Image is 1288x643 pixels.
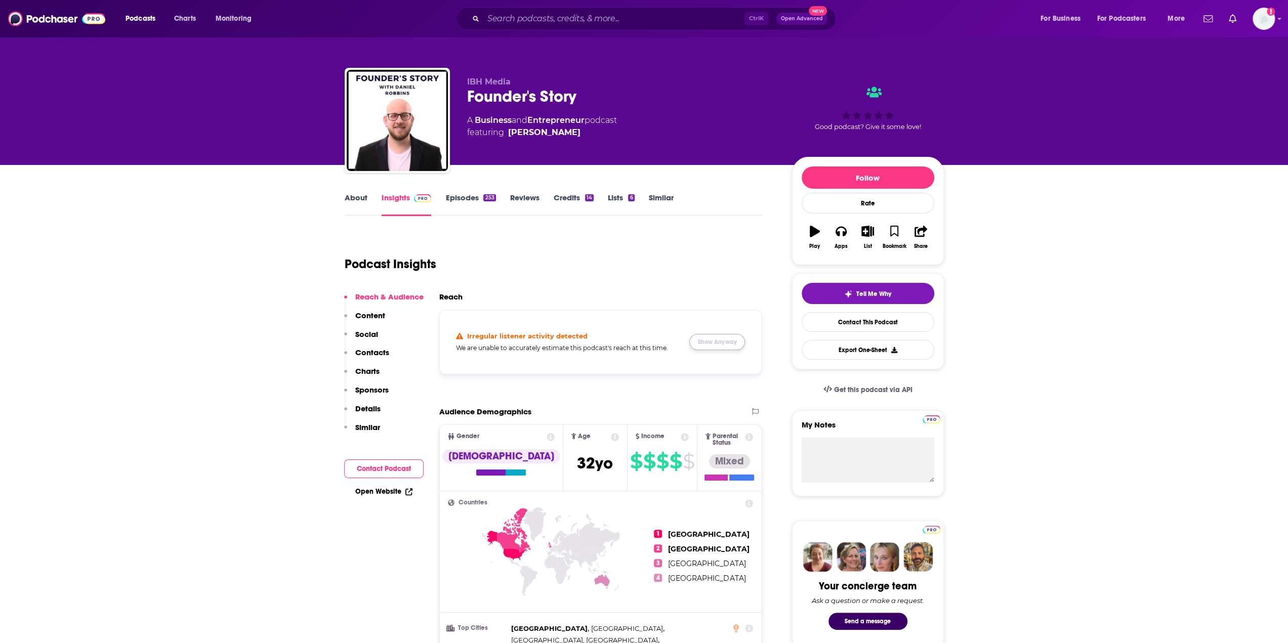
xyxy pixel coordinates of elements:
span: , [511,623,589,634]
span: [GEOGRAPHIC_DATA] [668,530,749,539]
span: Ctrl K [744,12,768,25]
a: Entrepreneur [527,115,585,125]
h2: Reach [439,292,463,302]
a: Show notifications dropdown [1225,10,1240,27]
span: Podcasts [126,12,155,26]
a: Get this podcast via API [815,377,921,402]
span: Gender [456,433,479,440]
a: Founder's Story [347,70,448,171]
span: Parental Status [713,433,743,446]
span: [GEOGRAPHIC_DATA] [668,544,749,553]
button: Show profile menu [1253,8,1275,30]
img: Jules Profile [870,542,899,572]
button: open menu [1033,11,1093,27]
button: Sponsors [344,385,389,404]
button: Reach & Audience [344,292,424,311]
img: Sydney Profile [803,542,833,572]
a: Credits14 [554,193,594,216]
div: Ask a question or make a request. [812,596,924,605]
button: open menu [1091,11,1160,27]
span: More [1168,12,1185,26]
span: $ [643,453,655,469]
span: Good podcast? Give it some love! [815,123,921,131]
h5: We are unable to accurately estimate this podcast's reach at this time. [456,344,682,352]
span: Monitoring [216,12,252,26]
span: Charts [174,12,196,26]
div: 253 [483,194,495,201]
p: Contacts [355,348,389,357]
p: Details [355,404,381,413]
span: Countries [459,499,487,506]
span: IBH Media [467,77,511,87]
button: Apps [828,219,854,255]
img: Barbara Profile [837,542,866,572]
a: Charts [168,11,202,27]
div: Good podcast? Give it some love! [792,77,944,140]
button: Export One-Sheet [802,340,934,360]
div: Mixed [709,454,750,468]
button: Show Anyway [689,334,745,350]
img: User Profile [1253,8,1275,30]
div: Apps [835,243,848,249]
span: [GEOGRAPHIC_DATA] [668,574,745,583]
span: 1 [654,530,662,538]
a: Open Website [355,487,412,496]
span: Income [641,433,664,440]
a: Contact This Podcast [802,312,934,332]
span: and [512,115,527,125]
button: Bookmark [881,219,907,255]
h1: Podcast Insights [345,256,436,272]
button: Content [344,311,385,329]
div: List [864,243,872,249]
button: Contact Podcast [344,459,424,478]
span: 3 [654,559,662,567]
span: [GEOGRAPHIC_DATA] [668,559,745,568]
a: Similar [649,193,674,216]
button: open menu [118,11,169,27]
h4: Irregular listener activity detected [467,332,588,340]
div: 6 [628,194,634,201]
a: Episodes253 [445,193,495,216]
div: Your concierge team [819,580,917,592]
div: Play [809,243,820,249]
button: Contacts [344,348,389,366]
img: Podchaser Pro [414,194,432,202]
a: Reviews [510,193,539,216]
span: Tell Me Why [856,290,891,298]
span: $ [656,453,669,469]
div: Bookmark [882,243,906,249]
button: Social [344,329,378,348]
p: Social [355,329,378,339]
span: Age [578,433,591,440]
span: featuring [467,126,617,139]
span: $ [670,453,682,469]
div: Search podcasts, credits, & more... [465,7,846,30]
button: Open AdvancedNew [776,13,827,25]
button: open menu [209,11,265,27]
a: Pro website [923,524,940,534]
a: InsightsPodchaser Pro [382,193,432,216]
a: About [345,193,367,216]
button: open menu [1160,11,1197,27]
img: Podchaser Pro [923,526,940,534]
span: For Business [1041,12,1081,26]
img: tell me why sparkle [844,290,852,298]
div: 14 [585,194,594,201]
img: Podchaser - Follow, Share and Rate Podcasts [8,9,105,28]
div: Rate [802,193,934,213]
span: 32 yo [577,453,613,473]
span: [GEOGRAPHIC_DATA] [511,624,588,632]
span: , [591,623,664,634]
label: My Notes [802,420,934,438]
h2: Audience Demographics [439,407,531,416]
span: [GEOGRAPHIC_DATA] [591,624,663,632]
p: Sponsors [355,385,389,395]
img: Jon Profile [903,542,933,572]
span: Open Advanced [781,16,823,21]
input: Search podcasts, credits, & more... [483,11,744,27]
p: Content [355,311,385,320]
div: A podcast [467,114,617,139]
span: For Podcasters [1097,12,1146,26]
button: Details [344,404,381,422]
